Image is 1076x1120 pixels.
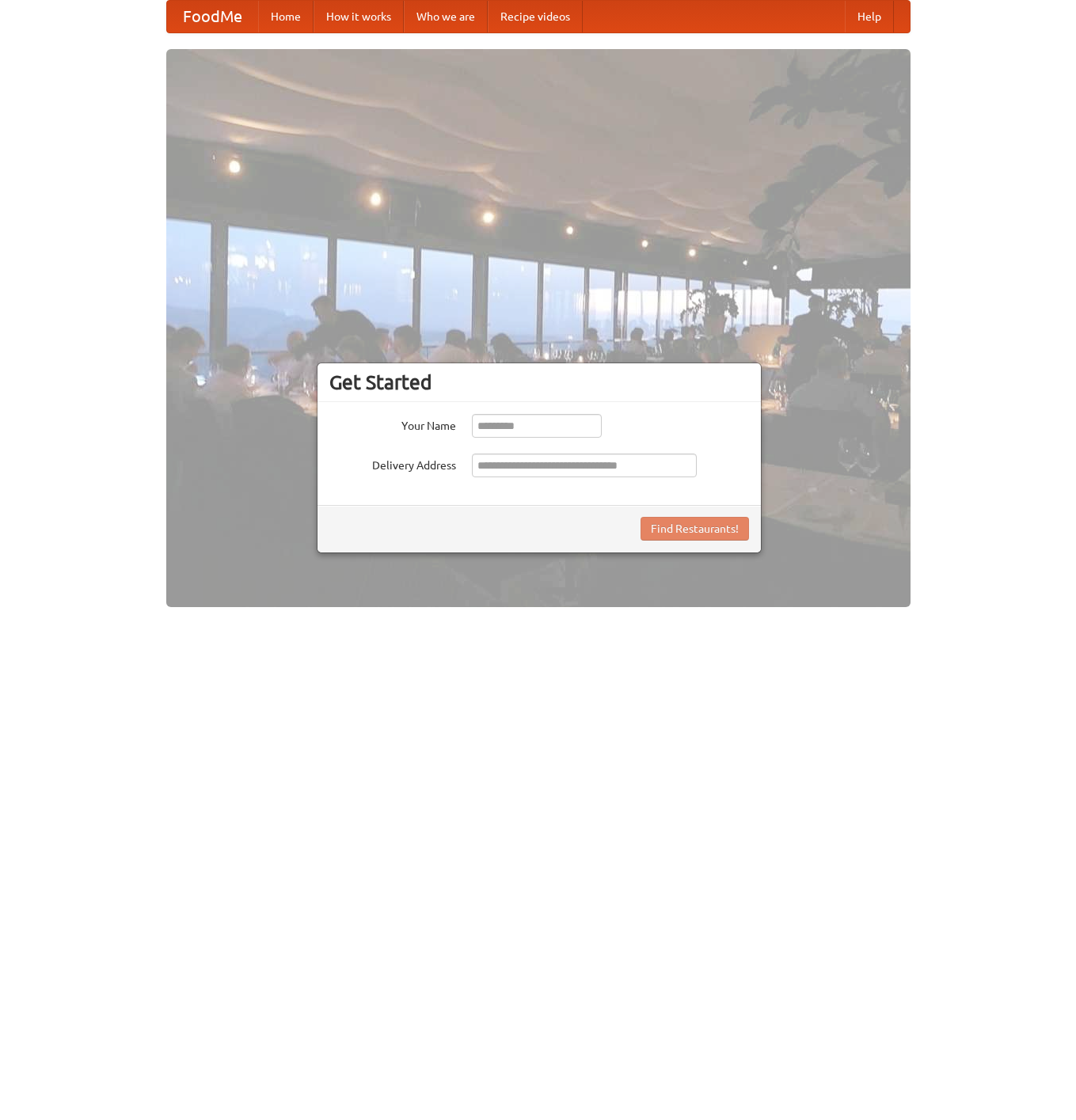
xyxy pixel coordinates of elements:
[258,1,314,32] a: Home
[404,1,488,32] a: Who we are
[314,1,404,32] a: How it works
[167,1,258,32] a: FoodMe
[329,454,456,473] label: Delivery Address
[845,1,894,32] a: Help
[329,414,456,434] label: Your Name
[488,1,583,32] a: Recipe videos
[329,370,749,394] h3: Get Started
[641,517,749,541] button: Find Restaurants!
